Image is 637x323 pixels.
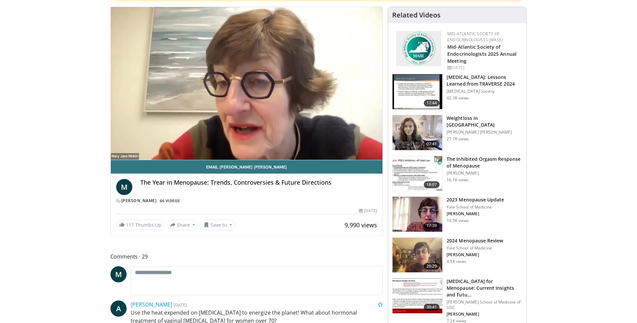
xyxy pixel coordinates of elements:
[447,211,504,217] p: [PERSON_NAME]
[393,197,442,232] img: 1b7e2ecf-010f-4a61-8cdc-5c411c26c8d3.150x105_q85_crop-smart_upscale.jpg
[447,44,516,64] a: Mid-Atlantic Society of Endocrinologists 2025 Annual Meeting
[396,31,441,66] img: f382488c-070d-4809-84b7-f09b370f5972.png.150x105_q85_autocrop_double_scale_upscale_version-0.2.png
[392,196,522,232] a: 17:39 2023 Menopause Update Yale School of Medicine [PERSON_NAME] 10.5K views
[393,74,442,109] img: 1317c62a-2f0d-4360-bee0-b1bff80fed3c.150x105_q85_crop-smart_upscale.jpg
[126,222,134,228] span: 117
[392,115,522,150] a: 07:41 Weightloss in [GEOGRAPHIC_DATA] [PERSON_NAME] [PERSON_NAME] 27.7K views
[393,238,442,273] img: 692f135d-47bd-4f7e-b54d-786d036e68d3.150x105_q85_crop-smart_upscale.jpg
[447,74,522,87] h3: [MEDICAL_DATA]: Lessons Learned from TRAVERSE 2024
[392,237,522,273] a: 20:29 2024 Menopause Review Yale School of Medicine [PERSON_NAME] 4.5K views
[424,222,440,229] span: 17:39
[447,252,503,258] p: [PERSON_NAME]
[447,130,522,135] p: [PERSON_NAME] [PERSON_NAME]
[110,252,383,261] span: Comments 29
[447,171,522,176] p: [PERSON_NAME]
[393,156,442,191] img: 283c0f17-5e2d-42ba-a87c-168d447cdba4.150x105_q85_crop-smart_upscale.jpg
[359,208,377,214] div: [DATE]
[116,179,132,195] a: M
[111,7,383,160] video-js: Video Player
[158,198,182,203] a: 66 Videos
[447,136,469,142] p: 27.7K views
[447,218,469,223] p: 10.5K views
[121,198,157,203] a: [PERSON_NAME]
[447,237,503,244] h3: 2024 Menopause Review
[447,196,504,203] h3: 2023 Menopause Update
[140,179,377,186] h4: The Year in Menopause: Trends, Controversies & Future Directions
[447,31,503,43] a: Mid-Atlantic Society of Endocrinologists (MASE)
[447,95,469,101] p: 42.3K views
[201,220,235,230] button: Save to
[447,115,522,128] h3: Weightloss in [GEOGRAPHIC_DATA]
[110,301,127,317] a: A
[424,100,440,106] span: 17:44
[447,278,522,298] h3: [MEDICAL_DATA] for Menopause: Current Insights and Futu…
[392,74,522,109] a: 17:44 [MEDICAL_DATA]: Lessons Learned from TRAVERSE 2024 [MEDICAL_DATA] Society 42.3K views
[447,65,521,71] div: [DATE]
[447,156,522,169] h3: The Inhibited Orgasm Response of Menopause
[116,198,377,204] div: By
[447,177,469,183] p: 16.1K views
[447,89,522,94] p: [MEDICAL_DATA] Society
[345,221,377,229] span: 9,990 views
[424,263,440,270] span: 20:29
[111,160,383,174] a: Email [PERSON_NAME] [PERSON_NAME]
[393,278,442,313] img: 47271b8a-94f4-49c8-b914-2a3d3af03a9e.150x105_q85_crop-smart_upscale.jpg
[447,204,504,210] p: Yale School of Medicine
[167,220,198,230] button: Share
[110,266,127,282] a: M
[447,245,503,251] p: Yale School of Medicine
[447,312,522,317] p: [PERSON_NAME]
[424,304,440,311] span: 30:41
[116,220,165,230] a: 117 Thumbs Up
[424,141,440,147] span: 07:41
[424,181,440,188] span: 18:07
[393,115,442,150] img: 9983fed1-7565-45be-8934-aef1103ce6e2.150x105_q85_crop-smart_upscale.jpg
[392,11,441,19] h4: Related Videos
[174,302,187,308] small: [DATE]
[447,299,522,310] p: [PERSON_NAME] School of Medicine of USC
[392,156,522,191] a: 18:07 The Inhibited Orgasm Response of Menopause [PERSON_NAME] 16.1K views
[447,259,466,264] p: 4.5K views
[131,301,172,308] a: [PERSON_NAME]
